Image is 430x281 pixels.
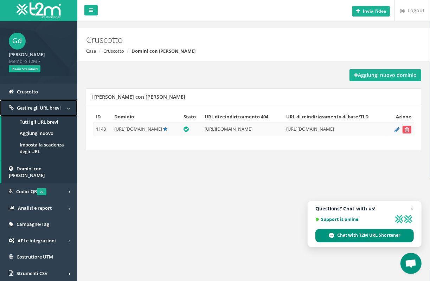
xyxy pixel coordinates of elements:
h2: Cruscotto [86,35,364,44]
th: URL di reindirizzamento di base/TLD [283,111,387,123]
span: Support is online [315,217,392,222]
strong: [PERSON_NAME] [9,51,45,58]
font: Logout [407,7,425,14]
span: [URL][DOMAIN_NAME] [114,126,162,132]
a: Casa [86,48,96,54]
span: Gestire gli URL brevi [17,105,61,111]
span: Questions? Chat with us! [315,206,414,211]
a: [PERSON_NAME] Membro T2M [9,50,69,64]
a: Default [163,126,167,132]
th: Stato [181,111,202,123]
font: Membro T2M [9,58,37,64]
button: Invia l'idea [352,6,390,17]
span: Close chat [408,204,416,213]
b: Invia l'idea [363,8,386,14]
div: Apri la chat [400,253,422,274]
th: Azione [387,111,414,123]
span: Codici QR [16,188,46,195]
span: Cruscotto [17,89,38,95]
h5: I [PERSON_NAME] con [PERSON_NAME] [91,94,185,99]
span: API e integrazioni [18,237,56,244]
td: [URL][DOMAIN_NAME] [202,123,283,137]
span: Campagne/Tag [17,221,49,227]
a: Aggiungi nuovo dominio [349,69,421,81]
span: Analisi e report [18,205,52,211]
a: Imposta la scadenza degli URL [1,139,77,157]
a: Cruscotto [103,48,124,54]
span: Piano Standard [9,65,40,72]
span: Chat with T2M URL Shortener [338,232,401,238]
strong: Domini con [PERSON_NAME] [131,48,195,54]
th: ID [93,111,111,123]
span: v2 [37,188,46,195]
td: 1148 [93,123,111,137]
div: Chat with T2M URL Shortener [315,229,414,242]
a: Aggiungi nuovo [1,128,77,139]
span: Gd [9,33,26,50]
th: Dominio [111,111,181,123]
td: [URL][DOMAIN_NAME] [283,123,387,137]
a: Tutti gli URL brevi [1,116,77,128]
span: Domini con [PERSON_NAME] [9,165,45,178]
span: Costruttore UTM [17,254,53,260]
font: Aggiungi nuovo dominio [358,72,417,78]
th: URL di reindirizzamento 404 [202,111,283,123]
span: Strumenti CSV [17,270,47,276]
img: T2M [17,2,61,18]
